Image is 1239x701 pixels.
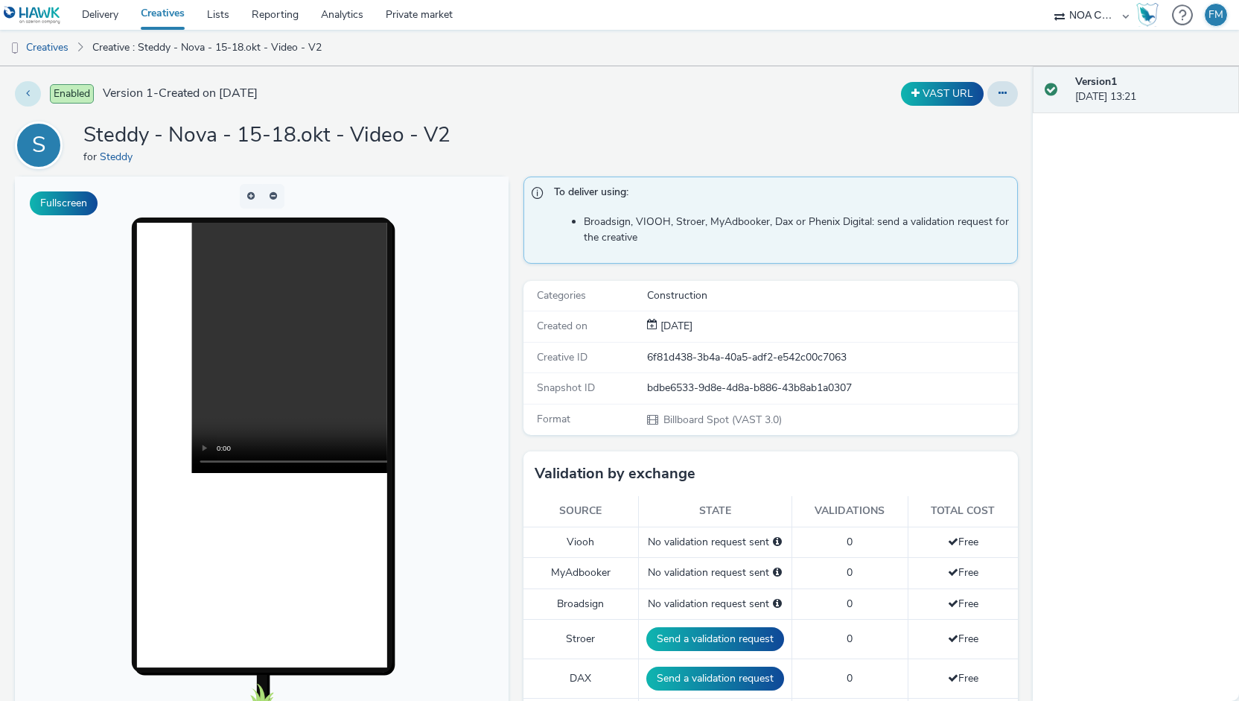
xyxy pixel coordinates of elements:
div: FM [1208,4,1223,26]
span: Categories [537,288,586,302]
th: Validations [792,496,908,527]
td: Viooh [523,527,638,557]
a: Steddy [100,150,138,164]
div: S [32,124,46,166]
span: Creative ID [537,350,587,364]
button: VAST URL [901,82,984,106]
li: Broadsign, VIOOH, Stroer, MyAdbooker, Dax or Phenix Digital: send a validation request for the cr... [584,215,1009,245]
button: Send a validation request [646,667,784,691]
div: No validation request sent [646,535,784,550]
button: Send a validation request [646,627,784,651]
img: dooh [7,41,22,56]
span: [DATE] [657,319,692,333]
span: 0 [847,565,853,580]
span: Free [948,535,978,549]
span: 0 [847,632,853,646]
td: Broadsign [523,589,638,619]
span: 0 [847,597,853,611]
span: Enabled [50,84,94,104]
div: [DATE] 13:21 [1075,74,1227,105]
div: 6f81d438-3b4a-40a5-adf2-e542c00c7063 [647,350,1016,365]
a: S [15,138,69,152]
img: undefined Logo [4,6,61,25]
div: Creation 14 October 2025, 13:21 [657,319,692,334]
img: Hawk Academy [1136,3,1159,27]
span: Version 1 - Created on [DATE] [103,85,258,102]
td: Stroer [523,620,638,659]
td: DAX [523,659,638,699]
span: for [83,150,100,164]
a: Hawk Academy [1136,3,1165,27]
h1: Steddy - Nova - 15-18.okt - Video - V2 [83,121,450,150]
span: To deliver using: [554,185,1001,204]
span: Billboard Spot (VAST 3.0) [662,413,782,427]
a: Creative : Steddy - Nova - 15-18.okt - Video - V2 [85,30,329,66]
div: No validation request sent [646,565,784,580]
div: Construction [647,288,1016,303]
span: Free [948,565,978,580]
span: Free [948,597,978,611]
strong: Version 1 [1075,74,1117,89]
button: Fullscreen [30,191,98,215]
div: Duplicate the creative as a VAST URL [897,82,987,106]
div: Please select a deal below and click on Send to send a validation request to Broadsign. [773,597,782,612]
span: 0 [847,671,853,685]
th: Total cost [908,496,1018,527]
th: State [638,496,792,527]
h3: Validation by exchange [535,463,695,485]
span: Snapshot ID [537,381,595,395]
span: Format [537,412,570,426]
div: Please select a deal below and click on Send to send a validation request to Viooh. [773,535,782,550]
div: Please select a deal below and click on Send to send a validation request to MyAdbooker. [773,565,782,580]
span: Free [948,632,978,646]
div: No validation request sent [646,597,784,612]
span: Created on [537,319,587,333]
span: 0 [847,535,853,549]
div: bdbe6533-9d8e-4d8a-b886-43b8ab1a0307 [647,381,1016,396]
th: Source [523,496,638,527]
td: MyAdbooker [523,558,638,589]
span: Free [948,671,978,685]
